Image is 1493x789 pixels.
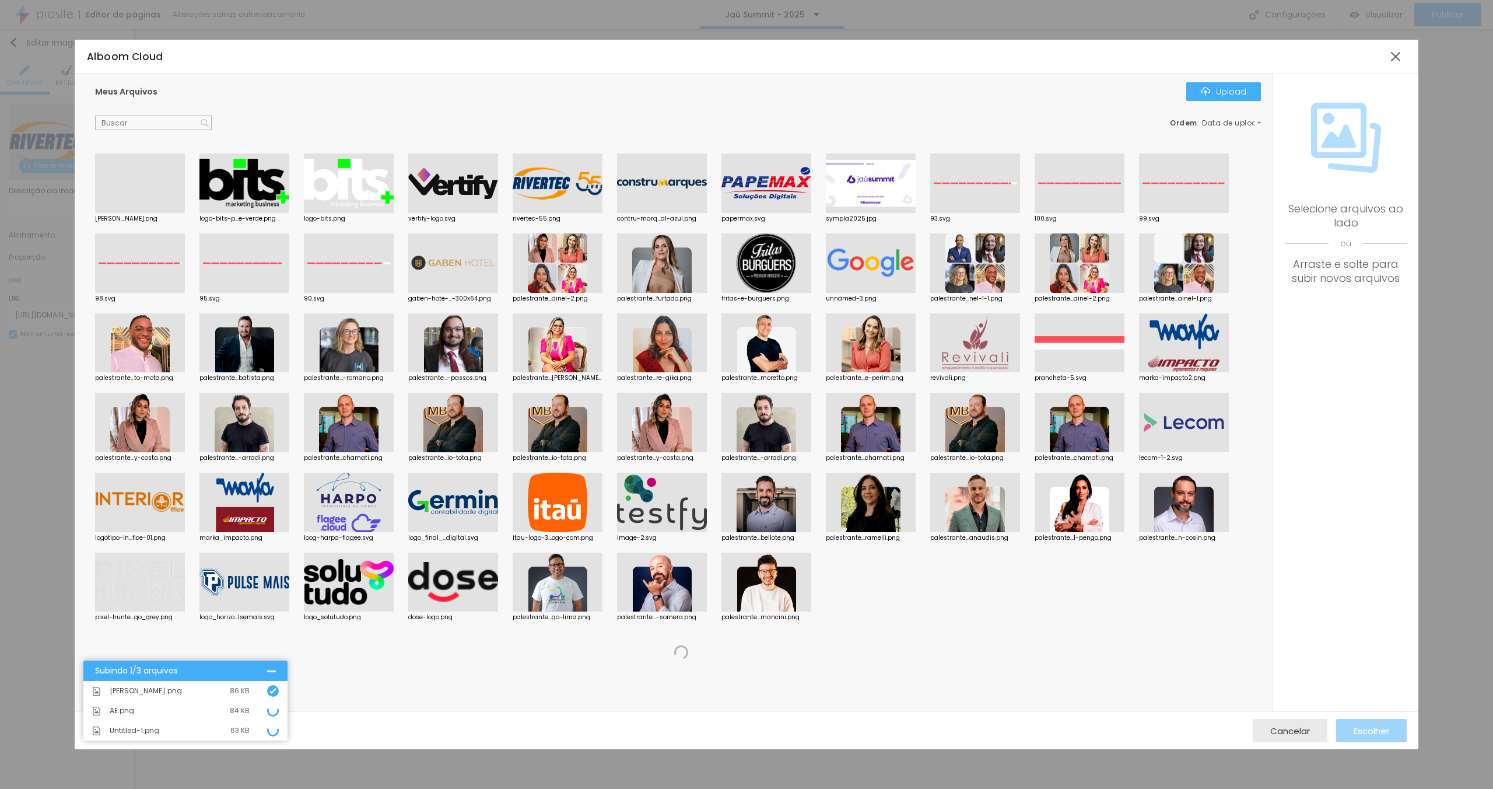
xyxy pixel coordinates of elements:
span: Alboom Cloud [87,50,163,64]
div: palestrante...-arradi.png [721,455,811,461]
div: rivertec-55.png [513,216,602,222]
div: palestrante...chamati.png [1035,455,1124,461]
div: palestrante...batista.png [199,375,289,381]
div: palestrante...mancini.png [721,615,811,620]
span: Ordem [1170,118,1197,128]
div: palestrante...chamati.png [826,455,916,461]
div: logo_horizo...lsemais.svg [199,615,289,620]
div: palestrante...y-costa.png [617,455,707,461]
div: marka_impacto.png [199,535,289,541]
div: gaben-hote-...-300x64.png [408,296,498,302]
div: fritas-e-burguers.png [721,296,811,302]
div: palestrante...anaudis.png [930,535,1020,541]
div: 90.svg [304,296,394,302]
span: Meus Arquivos [95,86,157,97]
div: palestrante...to-mota.png [95,375,185,381]
div: logo_final_...digital.svg [408,535,498,541]
button: Escolher [1336,719,1407,742]
div: itau-logo-3...ogo-com.png [513,535,602,541]
span: AE.png [110,707,134,714]
div: palestrante...n-cosin.png [1139,535,1229,541]
input: Buscar [95,116,212,131]
div: contru-marq...al-azul.png [617,216,707,222]
div: marka-impacto2.png [1139,375,1229,381]
div: palestrante...ainel-2.png [513,296,602,302]
div: 63 KB [230,727,250,734]
div: palestrante...[PERSON_NAME].png [513,375,602,381]
div: revivali.png [930,375,1020,381]
div: logotipo-in...fice-01.png [95,535,185,541]
div: vertify-logo.svg [408,216,498,222]
img: Icone [1201,87,1210,96]
div: palestrante...-romano.png [304,375,394,381]
span: Data de upload [1202,120,1263,127]
div: 100.svg [1035,216,1124,222]
div: 93.svg [930,216,1020,222]
div: palestrante...l-pengo.png [1035,535,1124,541]
img: Icone [1311,103,1381,173]
span: [PERSON_NAME].png [110,687,182,694]
div: palestrante...-arradi.png [199,455,289,461]
div: lecom-1-2.svg [1139,455,1229,461]
div: palestrante...bellote.png [721,535,811,541]
div: palestrante...ramelli.png [826,535,916,541]
div: logo-bits-p...e-verde.png [199,216,289,222]
div: palestrante...-somera.png [617,615,707,620]
div: palestrante...y-costa.png [95,455,185,461]
span: ou [1285,230,1407,257]
div: palestrante...chamati.png [304,455,394,461]
img: Icone [92,727,101,735]
div: logo_solutudo.png [304,615,394,620]
div: 86 KB [230,687,250,694]
div: dose-logo.png [408,615,498,620]
span: Escolher [1354,726,1389,736]
span: Untitled-1.png [110,727,159,734]
img: Icone [269,687,276,694]
div: 95.svg [199,296,289,302]
div: palestrante...ainel-2.png [1035,296,1124,302]
button: Cancelar [1253,719,1327,742]
img: Icone [92,707,101,715]
div: loog-harpa-flagee.svg [304,535,394,541]
div: palestrante...re-gika.png [617,375,707,381]
div: palestrante...go-lima.png [513,615,602,620]
div: papermax.svg [721,216,811,222]
div: [PERSON_NAME].png [95,216,185,222]
div: prancheta-5.svg [1035,375,1124,381]
div: palestrante...moretto.png [721,375,811,381]
div: palestrante...io-tota.png [408,455,498,461]
div: palestrante...io-tota.png [513,455,602,461]
span: Cancelar [1270,726,1310,736]
div: pixel-hunte...go_grey.png [95,615,185,620]
div: Selecione arquivos ao lado Arraste e solte para subir novos arquivos [1285,202,1407,285]
div: palestrante...e-perim.png [826,375,916,381]
div: 99.svg [1139,216,1229,222]
div: : [1170,120,1261,127]
div: 84 KB [230,707,250,714]
div: logo-bits.png [304,216,394,222]
div: unnamed-3.png [826,296,916,302]
div: palestrante...ainel-1.png [1139,296,1229,302]
div: Subindo 1/3 arquivos [95,666,267,675]
img: Icone [201,119,209,127]
div: palestrante...nel-1-1.png [930,296,1020,302]
div: sympla2025.jpg [826,216,916,222]
div: palestrante...furtado.png [617,296,707,302]
div: image-2.svg [617,535,707,541]
div: Upload [1201,87,1246,96]
div: 98.svg [95,296,185,302]
div: palestrante...io-tota.png [930,455,1020,461]
img: Icone [92,687,101,696]
button: IconeUpload [1186,82,1261,101]
div: palestrante...-passos.png [408,375,498,381]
